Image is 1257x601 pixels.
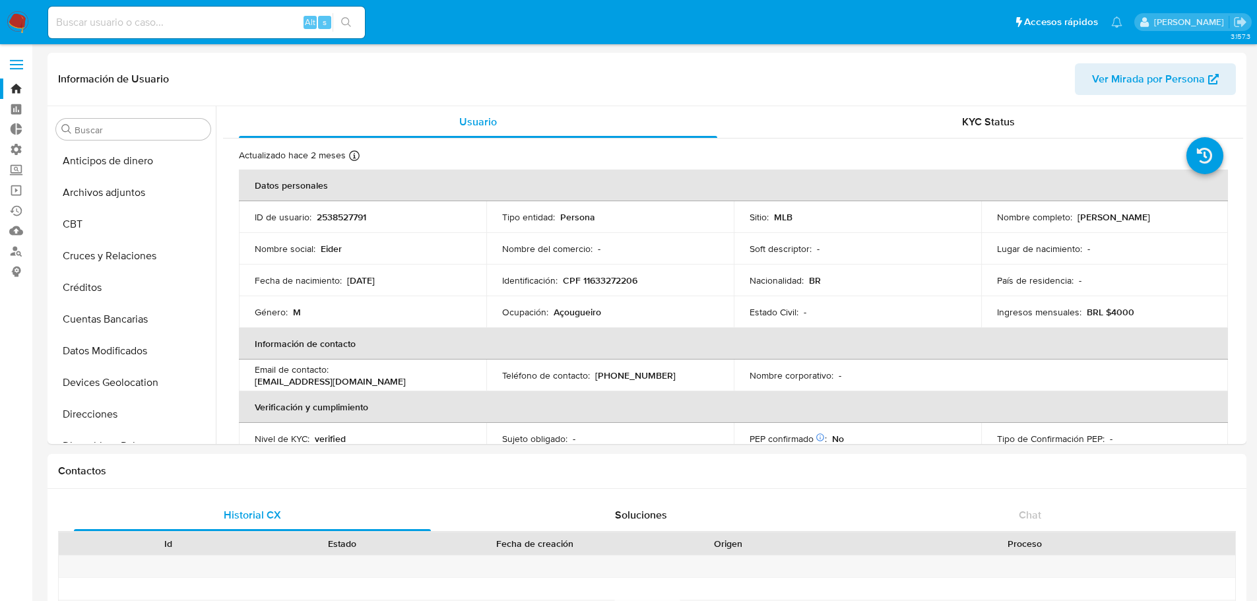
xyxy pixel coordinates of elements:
p: Nivel de KYC : [255,433,309,445]
p: [PERSON_NAME] [1078,211,1150,223]
p: [DATE] [347,274,375,286]
p: nicolas.tyrkiel@mercadolibre.com [1154,16,1229,28]
p: País de residencia : [997,274,1074,286]
span: Accesos rápidos [1024,15,1098,29]
p: verified [315,433,346,445]
p: No [832,433,844,445]
input: Buscar usuario o caso... [48,14,365,31]
div: Proceso [824,537,1226,550]
div: Fecha de creación [438,537,632,550]
p: [EMAIL_ADDRESS][DOMAIN_NAME] [255,375,406,387]
p: Email de contacto : [255,364,329,375]
p: [PHONE_NUMBER] [595,369,676,381]
input: Buscar [75,124,205,136]
p: Género : [255,306,288,318]
button: search-icon [333,13,360,32]
p: Nacionalidad : [750,274,804,286]
p: Ocupación : [502,306,548,318]
p: Nombre completo : [997,211,1072,223]
h1: Información de Usuario [58,73,169,86]
span: Chat [1019,507,1041,522]
a: Salir [1233,15,1247,29]
p: - [598,243,600,255]
p: Actualizado hace 2 meses [239,149,346,162]
p: ID de usuario : [255,211,311,223]
button: Cuentas Bancarias [51,303,216,335]
a: Notificaciones [1111,16,1122,28]
th: Información de contacto [239,328,1228,360]
button: CBT [51,208,216,240]
p: - [1087,243,1090,255]
p: Tipo de Confirmación PEP : [997,433,1105,445]
p: Tipo entidad : [502,211,555,223]
p: Açougueiro [554,306,601,318]
button: Dispositivos Point [51,430,216,462]
p: - [839,369,841,381]
p: CPF 11633272206 [563,274,637,286]
p: Sujeto obligado : [502,433,567,445]
p: Teléfono de contacto : [502,369,590,381]
p: - [1110,433,1112,445]
span: Soluciones [615,507,667,522]
div: Origen [651,537,806,550]
h1: Contactos [58,464,1236,478]
p: BR [809,274,821,286]
p: - [817,243,820,255]
p: Nombre corporativo : [750,369,833,381]
span: Ver Mirada por Persona [1092,63,1205,95]
p: - [804,306,806,318]
p: Soft descriptor : [750,243,812,255]
p: Fecha de nacimiento : [255,274,342,286]
span: KYC Status [962,114,1015,129]
p: PEP confirmado : [750,433,827,445]
p: BRL $4000 [1087,306,1134,318]
button: Ver Mirada por Persona [1075,63,1236,95]
span: Historial CX [224,507,281,522]
p: Nombre social : [255,243,315,255]
p: Persona [560,211,595,223]
button: Buscar [61,124,72,135]
button: Devices Geolocation [51,367,216,398]
th: Verificación y cumplimiento [239,391,1228,423]
p: M [293,306,301,318]
span: s [323,16,327,28]
p: - [1079,274,1081,286]
th: Datos personales [239,170,1228,201]
span: Usuario [459,114,497,129]
p: Nombre del comercio : [502,243,593,255]
p: Estado Civil : [750,306,798,318]
div: Id [91,537,246,550]
p: Ingresos mensuales : [997,306,1081,318]
div: Estado [265,537,420,550]
button: Anticipos de dinero [51,145,216,177]
p: Eider [321,243,342,255]
button: Cruces y Relaciones [51,240,216,272]
span: Alt [305,16,315,28]
button: Datos Modificados [51,335,216,367]
p: 2538527791 [317,211,366,223]
p: - [573,433,575,445]
p: Sitio : [750,211,769,223]
button: Direcciones [51,398,216,430]
button: Archivos adjuntos [51,177,216,208]
p: Lugar de nacimiento : [997,243,1082,255]
p: Identificación : [502,274,558,286]
button: Créditos [51,272,216,303]
p: MLB [774,211,792,223]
